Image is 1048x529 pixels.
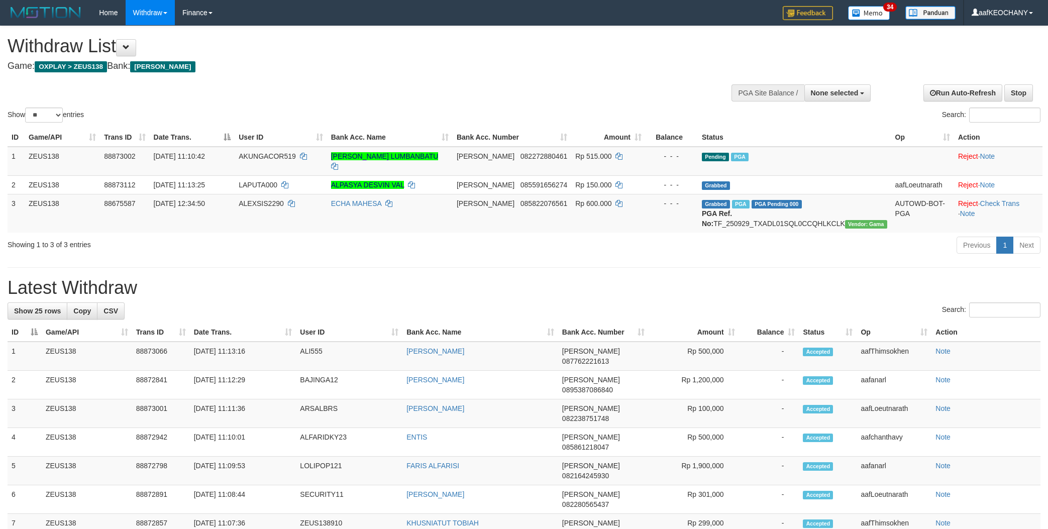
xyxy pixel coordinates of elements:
[562,519,620,527] span: [PERSON_NAME]
[739,399,799,428] td: -
[905,6,956,20] img: panduan.png
[957,237,997,254] a: Previous
[406,462,459,470] a: FARIS ALFARISI
[575,181,611,189] span: Rp 150.000
[406,519,479,527] a: KHUSNIATUT TOBIAH
[702,209,732,228] b: PGA Ref. No:
[67,302,97,320] a: Copy
[969,302,1040,318] input: Search:
[296,485,402,514] td: SECURITY11
[130,61,195,72] span: [PERSON_NAME]
[954,194,1042,233] td: · ·
[954,128,1042,147] th: Action
[406,490,464,498] a: [PERSON_NAME]
[562,443,609,451] span: Copy 085861218047 to clipboard
[132,457,190,485] td: 88872798
[190,342,296,371] td: [DATE] 11:13:16
[799,323,857,342] th: Status: activate to sort column ascending
[190,457,296,485] td: [DATE] 11:09:53
[8,175,25,194] td: 2
[132,342,190,371] td: 88873066
[8,342,42,371] td: 1
[857,399,931,428] td: aafLoeutnarath
[296,342,402,371] td: ALI555
[649,371,739,399] td: Rp 1,200,000
[104,199,135,207] span: 88675587
[406,433,427,441] a: ENTIS
[8,302,67,320] a: Show 25 rows
[8,194,25,233] td: 3
[8,485,42,514] td: 6
[103,307,118,315] span: CSV
[8,108,84,123] label: Show entries
[649,323,739,342] th: Amount: activate to sort column ascending
[190,371,296,399] td: [DATE] 11:12:29
[42,428,132,457] td: ZEUS138
[25,108,63,123] select: Showentries
[857,485,931,514] td: aafLoeutnarath
[42,457,132,485] td: ZEUS138
[857,428,931,457] td: aafchanthavy
[132,399,190,428] td: 88873001
[8,428,42,457] td: 4
[980,199,1020,207] a: Check Trans
[42,342,132,371] td: ZEUS138
[935,347,951,355] a: Note
[857,323,931,342] th: Op: activate to sort column ascending
[935,376,951,384] a: Note
[42,323,132,342] th: Game/API: activate to sort column ascending
[457,152,514,160] span: [PERSON_NAME]
[235,128,327,147] th: User ID: activate to sort column ascending
[406,347,464,355] a: [PERSON_NAME]
[97,302,125,320] a: CSV
[1013,237,1040,254] a: Next
[42,485,132,514] td: ZEUS138
[935,462,951,470] a: Note
[154,199,205,207] span: [DATE] 12:34:50
[190,399,296,428] td: [DATE] 11:11:36
[104,152,135,160] span: 88873002
[931,323,1040,342] th: Action
[980,152,995,160] a: Note
[8,147,25,176] td: 1
[958,152,978,160] a: Reject
[739,342,799,371] td: -
[942,302,1040,318] label: Search:
[296,457,402,485] td: LOLIPOP121
[154,152,205,160] span: [DATE] 11:10:42
[562,472,609,480] span: Copy 082164245930 to clipboard
[562,386,613,394] span: Copy 0895387086840 to clipboard
[811,89,859,97] span: None selected
[562,414,609,422] span: Copy 082238751748 to clipboard
[457,199,514,207] span: [PERSON_NAME]
[562,500,609,508] span: Copy 082280565437 to clipboard
[731,153,749,161] span: Marked by aafanarl
[935,490,951,498] a: Note
[35,61,107,72] span: OXPLAY > ZEUS138
[739,485,799,514] td: -
[646,128,698,147] th: Balance
[954,175,1042,194] td: ·
[783,6,833,20] img: Feedback.jpg
[803,434,833,442] span: Accepted
[803,519,833,528] span: Accepted
[562,404,620,412] span: [PERSON_NAME]
[132,485,190,514] td: 88872891
[960,209,975,218] a: Note
[562,347,620,355] span: [PERSON_NAME]
[969,108,1040,123] input: Search:
[132,428,190,457] td: 88872942
[520,152,567,160] span: Copy 082272880461 to clipboard
[803,491,833,499] span: Accepted
[883,3,897,12] span: 34
[296,428,402,457] td: ALFARIDKY23
[649,399,739,428] td: Rp 100,000
[104,181,135,189] span: 88873112
[739,323,799,342] th: Balance: activate to sort column ascending
[803,462,833,471] span: Accepted
[8,36,689,56] h1: Withdraw List
[190,428,296,457] td: [DATE] 11:10:01
[73,307,91,315] span: Copy
[649,342,739,371] td: Rp 500,000
[739,428,799,457] td: -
